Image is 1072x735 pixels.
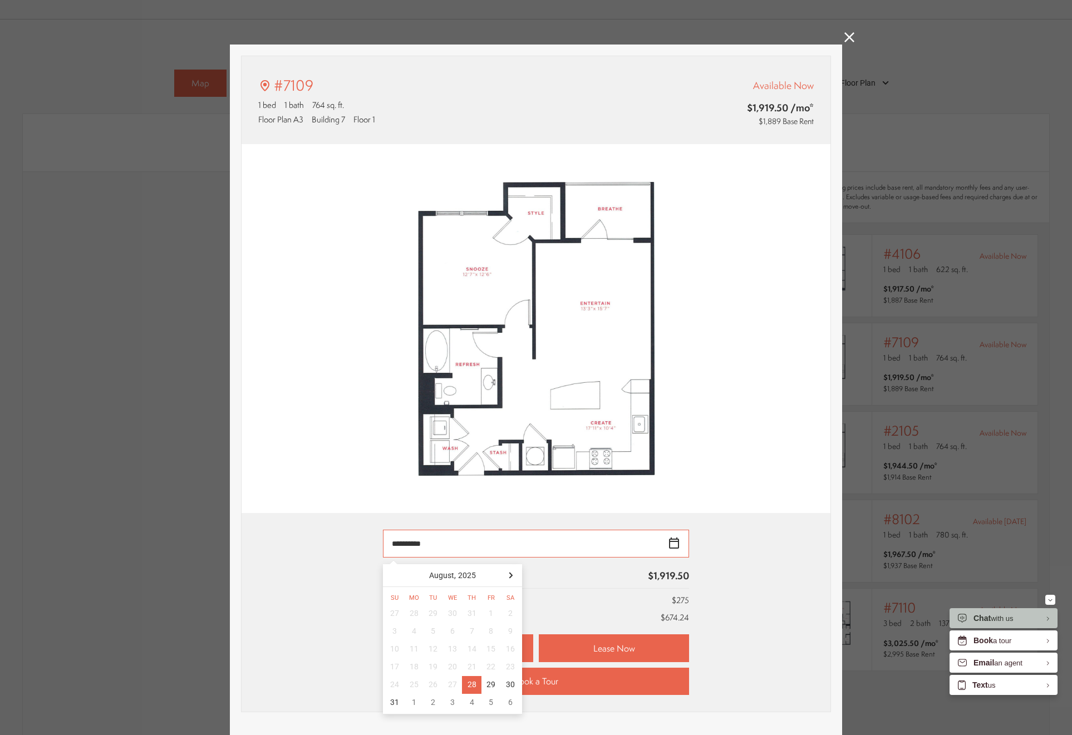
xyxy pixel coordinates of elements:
[424,694,443,712] div: 2
[405,594,424,603] div: Mo
[258,99,276,111] span: 1 bed
[648,569,689,583] p: $1,919.50
[500,676,520,694] div: 30
[458,570,476,581] i: 2025
[312,99,344,111] span: 764 sq. ft.
[385,694,405,712] div: 31
[443,694,463,712] div: 3
[353,114,375,125] span: Floor 1
[481,694,501,712] div: 5
[462,676,481,694] div: 28
[672,594,689,606] p: $275
[274,75,313,96] p: #7109
[405,694,424,712] div: 1
[443,594,463,603] div: We
[481,676,501,694] div: 29
[242,144,830,514] img: #7109 - 1 bedroom floor plan layout with 1 bathroom and 764 square feet
[500,594,520,603] div: Sa
[539,634,689,662] a: Lease Now
[481,594,501,603] div: Fr
[514,675,558,688] span: Book a Tour
[424,594,443,603] div: Tu
[661,611,689,623] p: $674.24
[759,116,814,127] span: $1,889 Base Rent
[425,566,480,584] div: August,
[753,78,814,92] span: Available Now
[258,114,303,125] span: Floor Plan A3
[312,114,345,125] span: Building 7
[383,668,689,695] a: Book a Tour
[500,694,520,712] div: 6
[284,99,304,111] span: 1 bath
[385,594,405,603] div: Su
[462,594,481,603] div: Th
[683,101,814,115] span: $1,919.50 /mo*
[462,694,481,712] div: 4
